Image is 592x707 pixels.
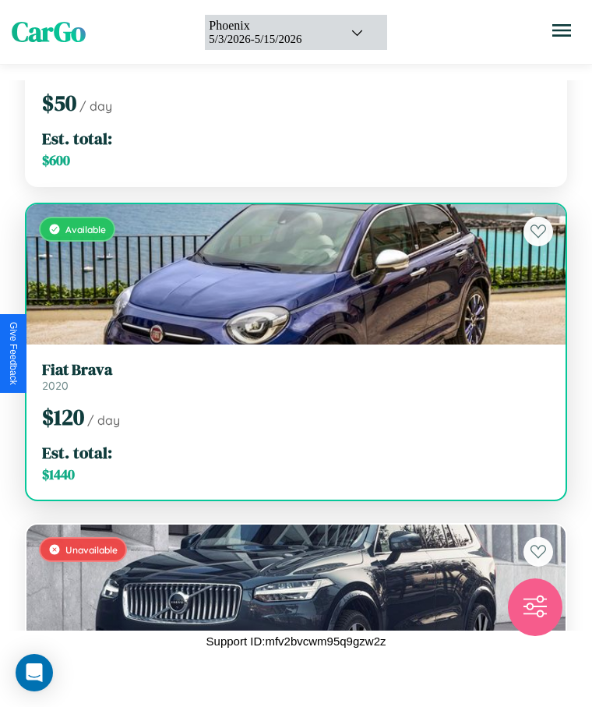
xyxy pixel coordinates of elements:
[42,360,550,379] h3: Fiat Brava
[42,465,75,484] span: $ 1440
[87,412,120,428] span: / day
[79,98,112,114] span: / day
[8,322,19,385] div: Give Feedback
[42,127,112,150] span: Est. total:
[42,441,112,464] span: Est. total:
[65,544,118,556] span: Unavailable
[209,19,330,33] div: Phoenix
[42,151,70,170] span: $ 600
[42,379,69,393] span: 2020
[42,402,84,432] span: $ 120
[206,631,386,652] p: Support ID: mfv2bvcwm95q9gzw2z
[16,654,53,691] div: Open Intercom Messenger
[65,224,106,235] span: Available
[12,13,86,51] span: CarGo
[209,33,330,46] div: 5 / 3 / 2026 - 5 / 15 / 2026
[42,360,550,393] a: Fiat Brava2020
[42,88,76,118] span: $ 50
